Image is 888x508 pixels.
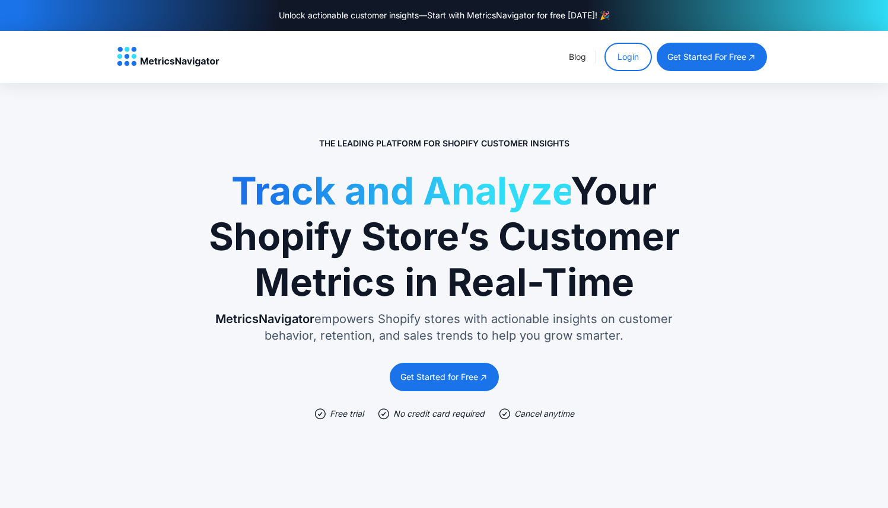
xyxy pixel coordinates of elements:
p: empowers Shopify stores with actionable insights on customer behavior, retention, and sales trend... [207,311,682,344]
a: Login [604,43,652,71]
div: Get Started for Free [400,371,478,383]
a: Get Started for Free [390,363,499,391]
span: MetricsNavigator [215,312,314,326]
div: No credit card required [393,408,485,420]
div: get started for free [667,51,746,63]
img: open [747,52,756,62]
img: check [314,408,326,420]
a: Blog [569,52,586,62]
p: The Leading Platform for Shopify Customer Insights [319,138,569,149]
div: Free trial [330,408,364,420]
div: Unlock actionable customer insights—Start with MetricsNavigator for free [DATE]! 🎉 [279,9,610,21]
a: home [117,47,219,67]
div: Cancel anytime [514,408,574,420]
img: check [378,408,390,420]
img: open [479,372,488,382]
h1: Your Shopify Store’s Customer Metrics in Real-Time [207,168,682,305]
img: MetricsNavigator [117,47,219,67]
img: check [499,408,511,420]
span: Track and Analyze [231,168,571,213]
a: get started for free [657,43,767,71]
